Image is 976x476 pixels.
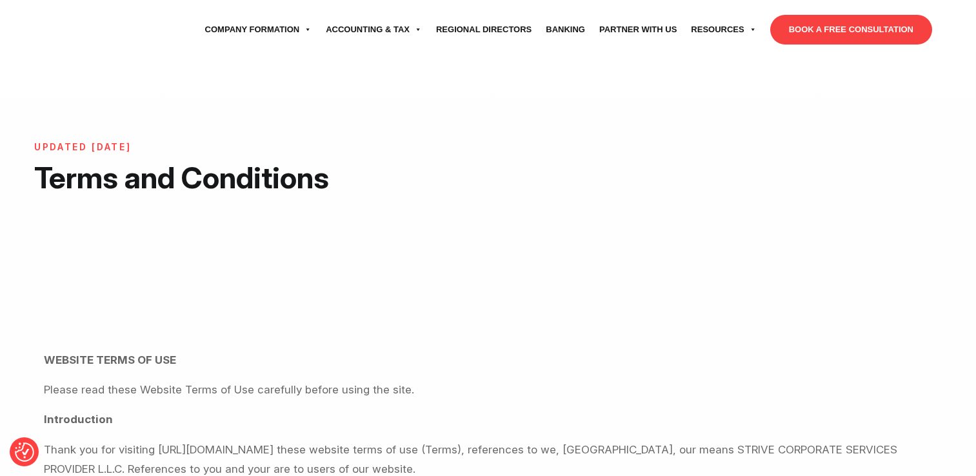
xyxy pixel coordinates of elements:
[15,442,34,462] button: Consent Preferences
[34,159,424,196] h1: Terms and Conditions
[319,12,429,48] a: Accounting & Tax
[592,12,684,48] a: Partner with Us
[44,380,932,399] p: Please read these Website Terms of Use carefully before using the site.
[429,12,539,48] a: Regional Directors
[44,14,141,46] img: svg+xml;nitro-empty-id=MTU4OjExNQ==-1;base64,PHN2ZyB2aWV3Qm94PSIwIDAgNzU4IDI1MSIgd2lkdGg9Ijc1OCIg...
[770,15,932,45] a: BOOK A FREE CONSULTATION
[198,12,319,48] a: Company Formation
[539,12,592,48] a: Banking
[15,442,34,462] img: Revisit consent button
[34,142,424,153] h6: UPDATED [DATE]
[44,413,113,426] strong: Introduction
[684,12,763,48] a: Resources
[44,353,176,366] strong: WEBSITE TERMS OF USE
